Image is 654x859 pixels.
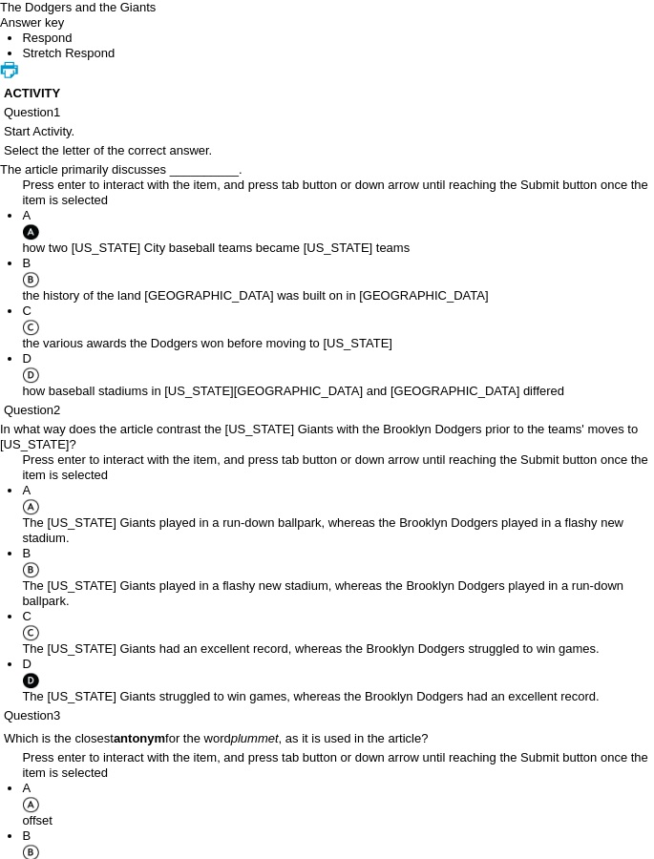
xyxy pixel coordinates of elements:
[22,319,38,336] img: C.gif
[22,256,654,304] li: the history of the land [GEOGRAPHIC_DATA] was built on in [GEOGRAPHIC_DATA]
[22,609,31,623] span: C
[22,223,38,241] img: A_filled.gif
[4,143,650,158] p: Select the letter of the correct answer.
[53,105,60,119] span: 1
[114,731,165,745] strong: antonym
[22,609,654,657] li: The [US_STATE] Giants had an excellent record, whereas the Brooklyn Dodgers struggled to win games.
[22,750,647,780] span: Press enter to interact with the item, and press tab button or down arrow until reaching the Subm...
[22,796,38,813] img: A.gif
[22,657,31,671] span: D
[4,86,650,101] h3: ACTIVITY
[22,546,654,609] li: The [US_STATE] Giants played in a flashy new stadium, whereas the Brooklyn Dodgers played in a ru...
[22,781,654,828] li: offset
[22,304,654,351] li: the various awards the Dodgers won before moving to [US_STATE]
[22,483,654,546] li: The [US_STATE] Giants played in a run-down ballpark, whereas the Brooklyn Dodgers played in a fla...
[231,731,279,745] em: plummet
[22,483,31,497] span: A
[53,708,60,723] span: 3
[22,46,654,61] li: This is the Stretch Respond Tab
[22,452,647,482] span: Press enter to interact with the item, and press tab button or down arrow until reaching the Subm...
[4,105,650,120] p: Question
[22,546,31,560] span: B
[4,708,650,723] p: Question
[22,178,647,207] span: Press enter to interact with the item, and press tab button or down arrow until reaching the Subm...
[22,657,654,704] li: The [US_STATE] Giants struggled to win games, whereas the Brooklyn Dodgers had an excellent record.
[22,561,38,578] img: B.gif
[22,271,38,288] img: B.gif
[22,304,31,318] span: C
[22,828,31,843] span: B
[22,367,38,384] img: D.gif
[22,351,31,366] span: D
[22,624,38,641] img: C.gif
[4,124,74,138] span: Start Activity.
[22,256,31,270] span: B
[53,403,60,417] span: 2
[22,208,654,256] li: how two [US_STATE] City baseball teams became [US_STATE] teams
[22,31,654,46] li: This is the Respond Tab
[22,781,31,795] span: A
[4,731,650,746] p: Which is the closest for the word , as it is used in the article?
[22,351,654,399] li: how baseball stadiums in [US_STATE][GEOGRAPHIC_DATA] and [GEOGRAPHIC_DATA] differed
[22,672,38,689] img: D_filled.gif
[22,208,31,222] span: A
[4,403,650,418] p: Question
[22,498,38,515] img: A.gif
